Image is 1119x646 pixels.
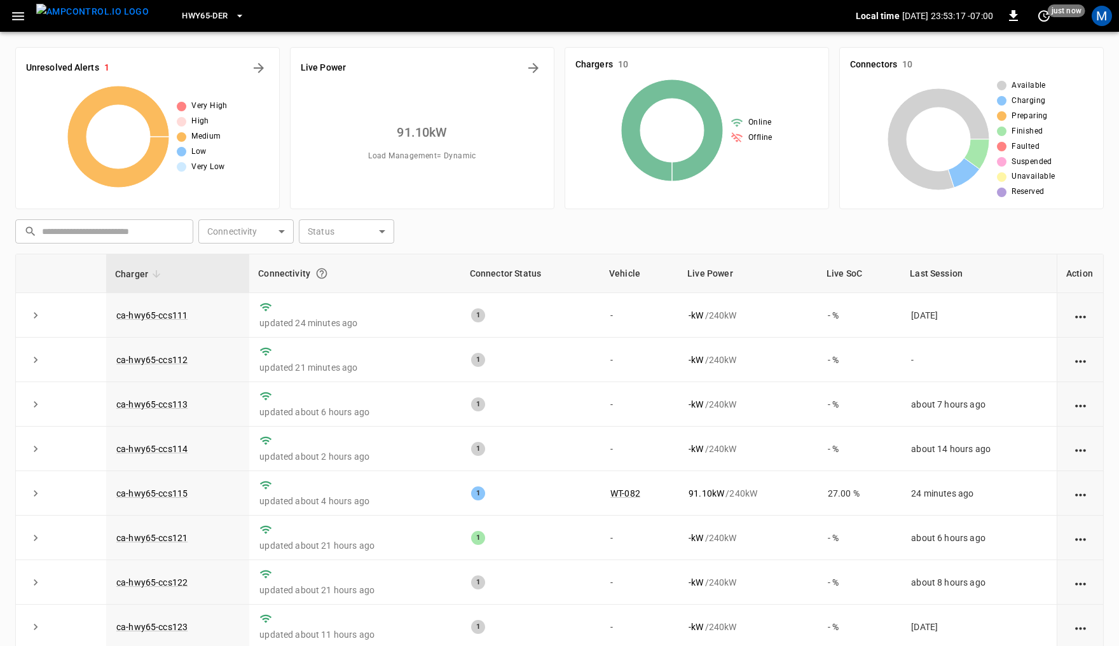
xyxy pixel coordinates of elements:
div: profile-icon [1092,6,1112,26]
th: Live SoC [818,254,901,293]
td: - [600,516,678,560]
div: 1 [471,353,485,367]
div: 1 [471,531,485,545]
span: Load Management = Dynamic [368,150,476,163]
div: / 240 kW [689,354,807,366]
span: Online [748,116,771,129]
span: Very Low [191,161,224,174]
a: ca-hwy65-ccs111 [116,310,188,320]
h6: 91.10 kW [397,122,447,142]
div: action cell options [1073,443,1088,455]
td: - [600,338,678,382]
p: updated about 4 hours ago [259,495,450,507]
span: Offline [748,132,772,144]
p: - kW [689,309,703,322]
a: ca-hwy65-ccs123 [116,622,188,632]
div: 1 [471,308,485,322]
button: expand row [26,528,45,547]
button: expand row [26,484,45,503]
td: - % [818,427,901,471]
td: about 6 hours ago [901,516,1057,560]
th: Connector Status [461,254,600,293]
p: - kW [689,576,703,589]
span: Available [1012,79,1046,92]
a: ca-hwy65-ccs112 [116,355,188,365]
p: updated about 6 hours ago [259,406,450,418]
div: / 240 kW [689,309,807,322]
button: HWY65-DER [177,4,249,29]
td: - % [818,382,901,427]
h6: Chargers [575,58,613,72]
span: HWY65-DER [182,9,228,24]
a: ca-hwy65-ccs122 [116,577,188,588]
button: expand row [26,617,45,636]
p: updated about 21 hours ago [259,539,450,552]
td: - % [818,293,901,338]
div: / 240 kW [689,621,807,633]
p: - kW [689,398,703,411]
td: 24 minutes ago [901,471,1057,516]
span: Very High [191,100,228,113]
h6: Unresolved Alerts [26,61,99,75]
td: about 14 hours ago [901,427,1057,471]
div: 1 [471,442,485,456]
div: 1 [471,575,485,589]
button: Connection between the charger and our software. [310,262,333,285]
td: - [600,293,678,338]
div: / 240 kW [689,443,807,455]
div: action cell options [1073,354,1088,366]
h6: Connectors [850,58,897,72]
div: / 240 kW [689,532,807,544]
div: 1 [471,486,485,500]
span: Charger [115,266,165,282]
span: Preparing [1012,110,1048,123]
div: 1 [471,620,485,634]
div: action cell options [1073,621,1088,633]
p: updated 21 minutes ago [259,361,450,374]
p: updated about 2 hours ago [259,450,450,463]
p: - kW [689,443,703,455]
p: updated about 21 hours ago [259,584,450,596]
p: Local time [856,10,900,22]
td: - [600,427,678,471]
p: updated 24 minutes ago [259,317,450,329]
span: Finished [1012,125,1043,138]
div: 1 [471,397,485,411]
h6: 10 [902,58,912,72]
th: Action [1057,254,1103,293]
span: Reserved [1012,186,1044,198]
td: - % [818,560,901,605]
span: Charging [1012,95,1045,107]
span: Unavailable [1012,170,1055,183]
a: ca-hwy65-ccs121 [116,533,188,543]
div: / 240 kW [689,398,807,411]
td: - % [818,338,901,382]
a: ca-hwy65-ccs113 [116,399,188,409]
button: set refresh interval [1034,6,1054,26]
h6: 10 [618,58,628,72]
p: - kW [689,354,703,366]
div: action cell options [1073,576,1088,589]
a: ca-hwy65-ccs115 [116,488,188,498]
button: expand row [26,306,45,325]
a: ca-hwy65-ccs114 [116,444,188,454]
span: High [191,115,209,128]
td: about 7 hours ago [901,382,1057,427]
span: Medium [191,130,221,143]
span: Faulted [1012,141,1040,153]
div: / 240 kW [689,576,807,589]
td: [DATE] [901,293,1057,338]
img: ampcontrol.io logo [36,4,149,20]
td: about 8 hours ago [901,560,1057,605]
div: action cell options [1073,532,1088,544]
h6: 1 [104,61,109,75]
button: expand row [26,439,45,458]
div: action cell options [1073,398,1088,411]
div: action cell options [1073,487,1088,500]
p: updated about 11 hours ago [259,628,450,641]
button: Energy Overview [523,58,544,78]
td: - [600,560,678,605]
div: / 240 kW [689,487,807,500]
td: - % [818,516,901,560]
th: Live Power [678,254,818,293]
